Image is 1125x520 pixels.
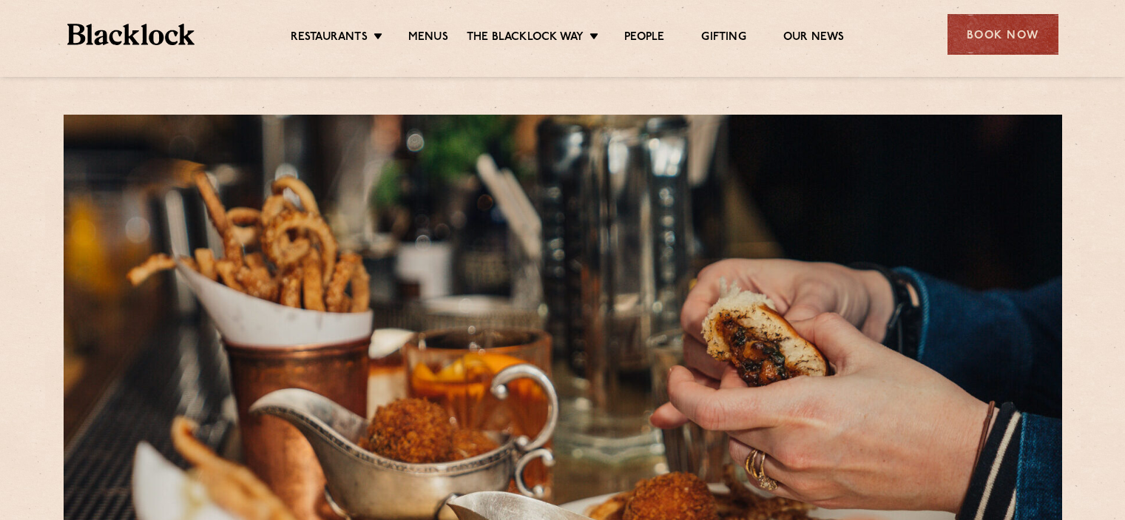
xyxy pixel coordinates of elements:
[408,30,448,47] a: Menus
[467,30,584,47] a: The Blacklock Way
[291,30,368,47] a: Restaurants
[947,14,1058,55] div: Book Now
[67,24,195,45] img: BL_Textured_Logo-footer-cropped.svg
[783,30,845,47] a: Our News
[624,30,664,47] a: People
[701,30,746,47] a: Gifting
